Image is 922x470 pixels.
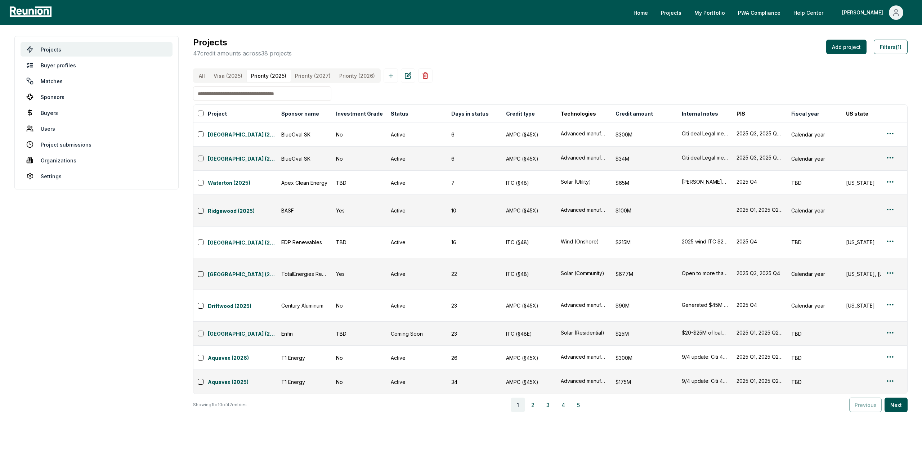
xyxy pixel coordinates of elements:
[208,354,277,363] a: Aquavex (2026)
[680,106,720,121] button: Internal notes
[336,131,382,138] div: No
[561,206,607,214] div: Advanced manufacturing
[451,270,497,278] div: 22
[281,179,327,187] div: Apex Clean Energy
[846,270,892,278] div: [US_STATE], [US_STATE], [US_STATE], [US_STATE], [US_STATE], [US_STATE]
[791,207,837,214] div: Calendar year
[791,302,837,309] div: Calendar year
[506,330,552,337] div: ITC (§48E)
[208,131,277,139] a: [GEOGRAPHIC_DATA] (2026)
[616,378,673,386] div: $175M
[336,330,382,337] div: TBD
[208,302,277,311] a: Driftwood (2025)
[561,329,607,336] div: Solar (Residential)
[208,155,277,164] a: [GEOGRAPHIC_DATA] (2025)
[208,206,277,216] button: Ridgewood (2025)
[391,238,443,246] div: Active
[846,302,892,309] div: [US_STATE]
[451,155,497,162] div: 6
[506,378,552,386] div: AMPC (§45X)
[628,5,915,20] nav: Main
[791,238,837,246] div: TBD
[193,49,292,58] p: 47 credit amounts across 38 projects
[451,207,497,214] div: 10
[21,153,173,167] a: Organizations
[791,270,837,278] div: Calendar year
[506,354,552,362] div: AMPC (§45X)
[561,301,607,309] button: Advanced manufacturing
[281,207,327,214] div: BASF
[791,179,837,187] div: TBD
[561,130,607,137] button: Advanced manufacturing
[689,5,731,20] a: My Portfolio
[790,106,821,121] button: Fiscal year
[614,106,654,121] button: Credit amount
[682,238,728,245] div: 2025 wind ITC $210M transfer from EDPR. Pseudo IG ($13B TNW) guaranty from EDPR NA. 10% retained ...
[682,269,728,277] button: Open to more than one buyer but don't want a chunk of credits to get stranded if sold separately.
[737,154,783,161] button: 2025 Q3, 2025 Q4, 2026 Q1, 2026 Q2, 2026 Q3, 2026 Q4
[336,354,382,362] div: No
[336,378,382,386] div: No
[281,131,327,138] div: BlueOval SK
[506,155,552,162] div: AMPC (§45X)
[21,106,173,120] a: Buyers
[737,353,783,361] button: 2025 Q1, 2025 Q2, 2025 Q3, 2025 Q4
[791,378,837,386] div: TBD
[561,154,607,161] button: Advanced manufacturing
[737,238,783,245] button: 2025 Q4
[616,179,673,187] div: $65M
[208,378,277,387] a: Aquavex (2025)
[505,106,536,121] button: Credit type
[561,269,607,277] button: Solar (Community)
[208,237,277,247] button: [GEOGRAPHIC_DATA] (2025)
[846,179,892,187] div: [US_STATE]
[682,178,728,185] button: [PERSON_NAME] [PERSON_NAME] tax equity deal, see teaser on G drive
[281,155,327,162] div: BlueOval SK
[737,269,783,277] button: 2025 Q3, 2025 Q4
[391,302,443,309] div: Active
[451,179,497,187] div: 7
[391,330,443,337] div: Coming Soon
[616,131,673,138] div: $300M
[885,398,908,412] button: Next
[737,206,783,214] div: 2025 Q1, 2025 Q2, 2025 Q3, 2025 Q4
[616,155,673,162] div: $34M
[616,330,673,337] div: $25M
[291,70,335,82] button: Priority (2027)
[682,377,728,385] button: 9/4 update: Citi 45X seller with $154-$182 in [DATE] 45X. "US publicly listed company, some forei...
[826,40,867,54] button: Add project
[208,179,277,188] a: Waterton (2025)
[616,238,673,246] div: $215M
[281,302,327,309] div: Century Aluminum
[21,90,173,104] a: Sponsors
[561,377,607,385] button: Advanced manufacturing
[451,354,497,362] div: 26
[791,354,837,362] div: TBD
[336,179,382,187] div: TBD
[506,131,552,138] div: AMPC (§45X)
[391,131,443,138] div: Active
[281,238,327,246] div: EDP Renewables
[281,354,327,362] div: T1 Energy
[682,329,728,336] button: $20-$25M of balance sheet credits similar to 2024 sale with HQCAH guaranty. Not in a huge rush to...
[791,330,837,337] div: TBD
[737,377,783,385] button: 2025 Q1, 2025 Q2, 2025 Q3, 2025 Q4
[21,74,173,88] a: Matches
[842,5,886,20] div: [PERSON_NAME]
[791,131,837,138] div: Calendar year
[737,130,783,137] button: 2025 Q3, 2025 Q4, 2026 Q1, 2026 Q2, 2026 Q3, 2026 Q4
[682,130,728,137] button: Citi deal Legal memo and Big 4 memo available Willing to do insurance for 2026 piece (and maybe 2...
[836,5,909,20] button: [PERSON_NAME]
[335,70,379,82] button: Priority (2026)
[511,398,525,412] button: 1
[682,154,728,161] div: Citi deal Legal memo and Big 4 memo available Willing to do insurance for 2026 piece (and maybe 2...
[506,207,552,214] div: AMPC (§45X)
